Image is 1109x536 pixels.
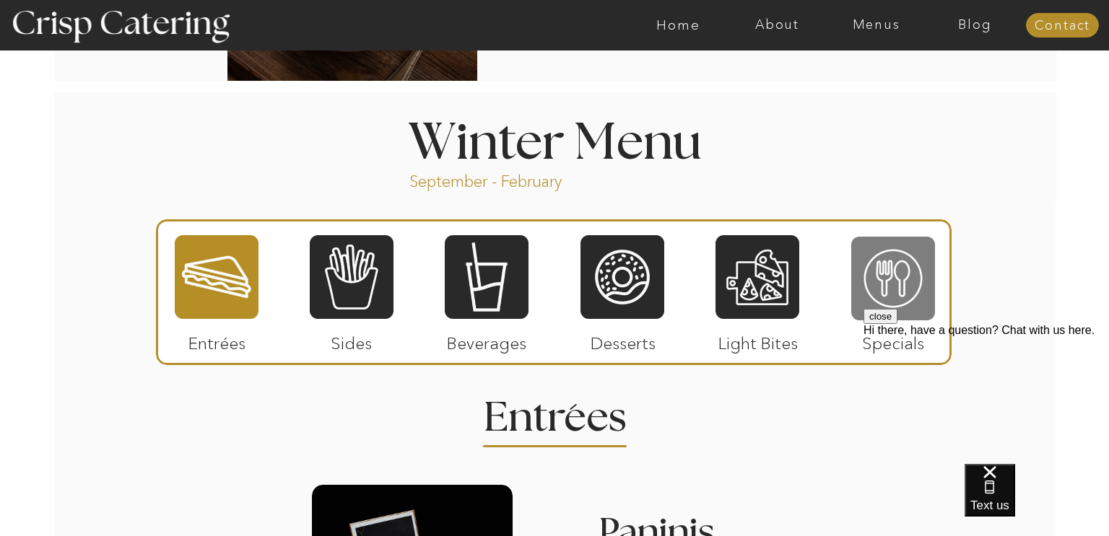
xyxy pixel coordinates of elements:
a: About [728,18,827,32]
h1: Winter Menu [354,118,755,161]
iframe: podium webchat widget prompt [864,309,1109,482]
p: Beverages [438,319,534,361]
iframe: podium webchat widget bubble [965,464,1109,536]
p: September - February [409,171,608,188]
p: Light Bites [710,319,806,361]
a: Menus [827,18,926,32]
p: Desserts [575,319,671,361]
p: Entrées [169,319,265,361]
h2: Entrees [484,397,625,426]
a: Blog [926,18,1025,32]
p: Sides [303,319,399,361]
a: Home [629,18,728,32]
a: Contact [1026,19,1099,33]
p: Specials [845,319,941,361]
